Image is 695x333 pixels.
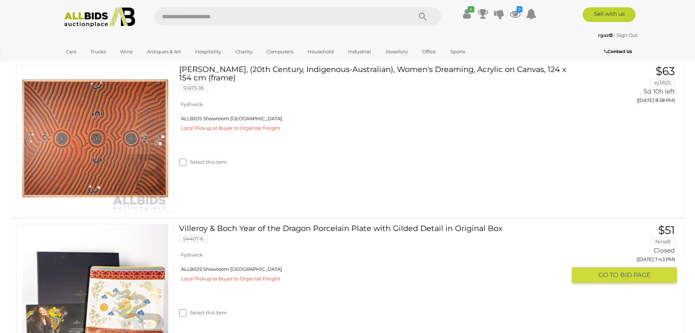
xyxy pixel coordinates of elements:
button: GO TOBID PAGE [572,267,677,283]
a: $63 ej3825 5d 10h left ([DATE] 8:38 PM) [578,65,677,107]
span: GO TO [598,271,620,279]
a: Sell with us [583,7,636,22]
label: Select this item [179,309,227,316]
a: Computers [262,46,298,58]
a: Wine [115,46,138,58]
div: Local Pickup or Buyer to Organise Freight [179,124,566,132]
a: Villeroy & Boch Year of the Dragon Porcelain Plate with Gilded Detail in Original Box 54407-6 [185,224,566,248]
a: rgaz [598,32,614,38]
a: Household [303,46,339,58]
a: Sports [445,46,470,58]
span: BID PAGE [620,271,650,279]
a: Office [417,46,441,58]
a: ✔ [462,7,472,20]
strong: rgaz [598,32,613,38]
span: | [614,32,615,38]
a: Contact Us [604,48,634,56]
a: Cars [61,46,81,58]
a: Antiques & Art [142,46,186,58]
span: $63 [656,64,675,78]
a: Hospitality [190,46,226,58]
img: 51473-18a.jpg [22,65,168,212]
a: Charity [231,46,257,58]
i: ✔ [468,6,474,12]
a: Jewellery [381,46,413,58]
label: Select this item [179,159,227,166]
i: 9 [517,6,522,12]
a: Sign Out [617,32,638,38]
b: Contact Us [604,49,632,54]
a: [GEOGRAPHIC_DATA] [61,58,123,70]
span: $51 [658,223,675,237]
a: Trucks [86,46,111,58]
a: $51 NinaB Closed ([DATE] 7:43 PM) GO TOBID PAGE [578,224,677,284]
a: Industrial [343,46,376,58]
img: Allbids.com.au [60,7,139,27]
button: Search [405,7,441,26]
a: 9 [510,7,521,20]
a: [PERSON_NAME], (20th Century, Indigenous-Australian), Women's Dreaming, Acrylic on Canvas, 124 x ... [185,65,566,97]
